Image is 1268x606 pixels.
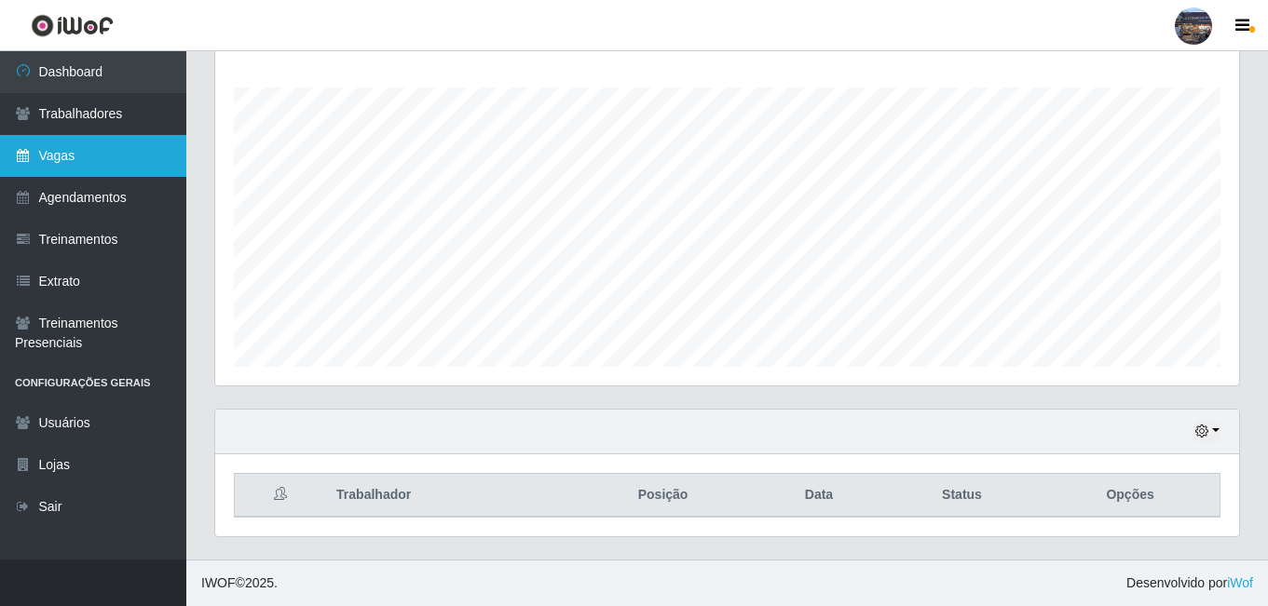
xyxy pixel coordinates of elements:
span: Desenvolvido por [1126,573,1253,593]
th: Trabalhador [325,474,571,518]
img: CoreUI Logo [31,14,114,37]
th: Status [883,474,1041,518]
th: Data [755,474,883,518]
a: iWof [1227,575,1253,590]
th: Opções [1041,474,1220,518]
span: © 2025 . [201,573,278,593]
th: Posição [571,474,755,518]
span: IWOF [201,575,236,590]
